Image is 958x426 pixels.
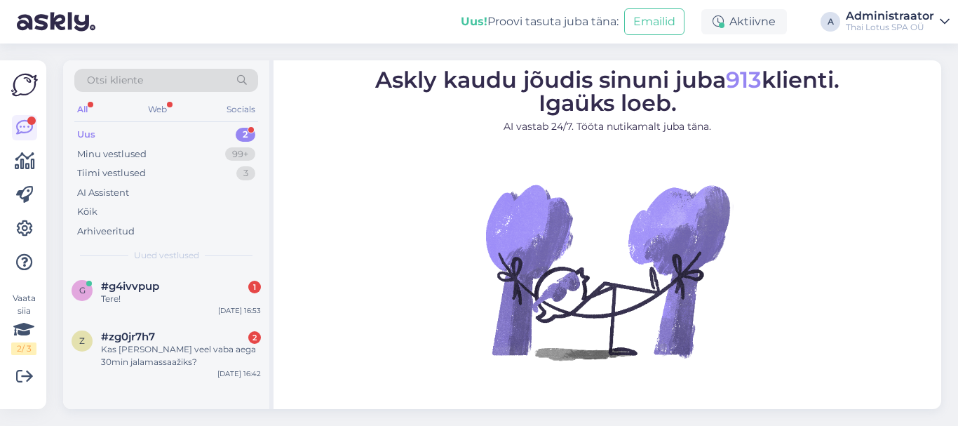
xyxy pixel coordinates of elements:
div: 2 [248,331,261,344]
div: Arhiveeritud [77,225,135,239]
div: Uus [77,128,95,142]
span: #zg0jr7h7 [101,331,155,343]
img: No Chat active [481,145,734,398]
span: Uued vestlused [134,249,199,262]
span: #g4ivvpup [101,280,159,293]
div: 1 [248,281,261,293]
div: Tiimi vestlused [77,166,146,180]
div: AI Assistent [77,186,129,200]
div: [DATE] 16:53 [218,305,261,316]
div: Minu vestlused [77,147,147,161]
div: All [74,100,90,119]
span: Askly kaudu jõudis sinuni juba klienti. Igaüks loeb. [375,66,839,117]
div: [DATE] 16:42 [217,368,261,379]
div: Kas [PERSON_NAME] veel vaba aega 30min jalamassaažiks? [101,343,261,368]
span: Otsi kliente [87,73,143,88]
div: 99+ [225,147,255,161]
div: Vaata siia [11,292,36,355]
span: z [79,335,85,346]
span: g [79,285,86,295]
div: 2 / 3 [11,342,36,355]
p: AI vastab 24/7. Tööta nutikamalt juba täna. [375,119,839,134]
div: Kõik [77,205,97,219]
div: 2 [236,128,255,142]
div: 3 [236,166,255,180]
div: Socials [224,100,258,119]
div: Proovi tasuta juba täna: [461,13,619,30]
div: Aktiivne [701,9,787,34]
div: Web [145,100,170,119]
a: AdministraatorThai Lotus SPA OÜ [846,11,950,33]
div: Thai Lotus SPA OÜ [846,22,934,33]
b: Uus! [461,15,487,28]
div: A [821,12,840,32]
span: 913 [726,66,762,93]
div: Tere! [101,293,261,305]
button: Emailid [624,8,684,35]
img: Askly Logo [11,72,38,98]
div: Administraator [846,11,934,22]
